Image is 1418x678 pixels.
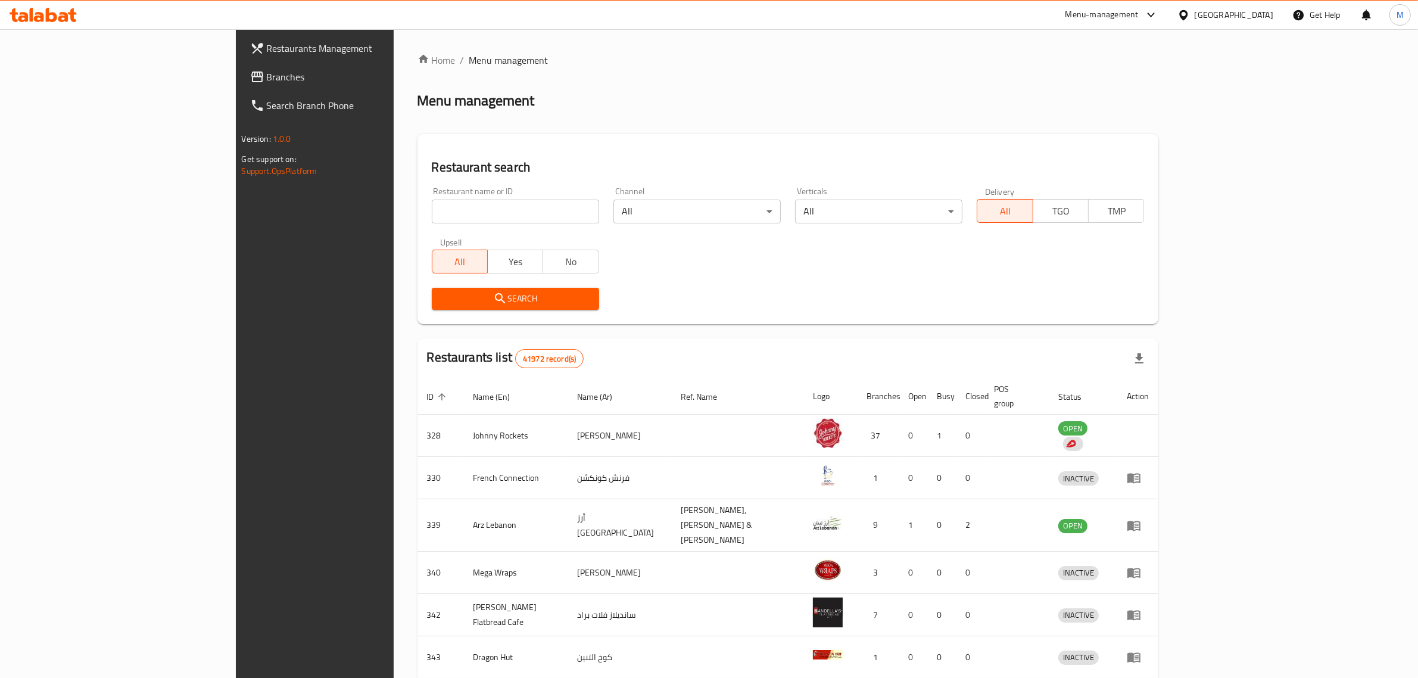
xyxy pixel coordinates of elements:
[267,41,463,55] span: Restaurants Management
[1127,650,1149,664] div: Menu
[1127,471,1149,485] div: Menu
[803,378,857,415] th: Logo
[681,390,733,404] span: Ref. Name
[671,499,803,552] td: [PERSON_NAME],[PERSON_NAME] & [PERSON_NAME]
[1125,344,1154,373] div: Export file
[1117,378,1158,415] th: Action
[857,552,899,594] td: 3
[432,288,599,310] button: Search
[440,238,462,246] label: Upsell
[985,187,1015,195] label: Delivery
[1033,199,1089,223] button: TGO
[432,250,488,273] button: All
[1058,519,1087,533] span: OPEN
[487,250,543,273] button: Yes
[568,415,671,457] td: [PERSON_NAME]
[994,382,1034,410] span: POS group
[899,415,927,457] td: 0
[241,34,473,63] a: Restaurants Management
[613,200,781,223] div: All
[273,131,291,147] span: 1.0.0
[543,250,599,273] button: No
[427,349,584,368] h2: Restaurants list
[857,457,899,499] td: 1
[956,378,984,415] th: Closed
[813,640,843,670] img: Dragon Hut
[1195,8,1273,21] div: [GEOGRAPHIC_DATA]
[956,415,984,457] td: 0
[1058,390,1097,404] span: Status
[795,200,962,223] div: All
[1065,8,1139,22] div: Menu-management
[568,594,671,636] td: سانديلاز فلات براد
[899,499,927,552] td: 1
[1063,437,1083,451] div: Indicates that the vendor menu management has been moved to DH Catalog service
[813,555,843,585] img: Mega Wraps
[956,552,984,594] td: 0
[241,91,473,120] a: Search Branch Phone
[437,253,483,270] span: All
[813,508,843,538] img: Arz Lebanon
[1058,566,1099,580] div: INACTIVE
[417,53,1159,67] nav: breadcrumb
[516,353,583,365] span: 41972 record(s)
[813,461,843,490] img: French Connection
[857,415,899,457] td: 37
[1058,519,1087,533] div: OPEN
[464,415,568,457] td: Johnny Rockets
[568,457,671,499] td: فرنش كونكشن
[899,594,927,636] td: 0
[982,203,1028,220] span: All
[242,131,271,147] span: Version:
[1058,422,1087,436] span: OPEN
[1127,608,1149,622] div: Menu
[242,163,317,179] a: Support.OpsPlatform
[1127,518,1149,533] div: Menu
[267,70,463,84] span: Branches
[977,199,1033,223] button: All
[464,594,568,636] td: [PERSON_NAME] Flatbread Cafe
[899,378,927,415] th: Open
[241,63,473,91] a: Branches
[242,151,297,167] span: Get support on:
[927,415,956,457] td: 1
[1038,203,1084,220] span: TGO
[956,499,984,552] td: 2
[493,253,538,270] span: Yes
[1088,199,1144,223] button: TMP
[899,457,927,499] td: 0
[956,457,984,499] td: 0
[1397,8,1404,21] span: M
[927,552,956,594] td: 0
[568,552,671,594] td: [PERSON_NAME]
[1058,566,1099,580] span: INACTIVE
[927,378,956,415] th: Busy
[515,349,584,368] div: Total records count
[1093,203,1139,220] span: TMP
[1058,421,1087,436] div: OPEN
[577,390,628,404] span: Name (Ar)
[473,390,526,404] span: Name (En)
[464,499,568,552] td: Arz Lebanon
[1058,651,1099,665] div: INACTIVE
[899,552,927,594] td: 0
[417,91,535,110] h2: Menu management
[548,253,594,270] span: No
[1065,438,1076,449] img: delivery hero logo
[469,53,548,67] span: Menu management
[1058,608,1099,622] span: INACTIVE
[568,499,671,552] td: أرز [GEOGRAPHIC_DATA]
[432,200,599,223] input: Search for restaurant name or ID..
[1127,565,1149,580] div: Menu
[857,594,899,636] td: 7
[432,158,1145,176] h2: Restaurant search
[956,594,984,636] td: 0
[927,499,956,552] td: 0
[427,390,450,404] span: ID
[857,378,899,415] th: Branches
[1058,471,1099,486] div: INACTIVE
[813,598,843,627] img: Sandella's Flatbread Cafe
[267,98,463,113] span: Search Branch Phone
[857,499,899,552] td: 9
